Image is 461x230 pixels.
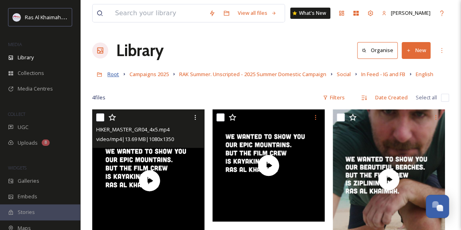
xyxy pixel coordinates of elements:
button: Open Chat [426,195,449,218]
span: [PERSON_NAME] [391,9,431,16]
div: Filters [319,90,349,105]
span: In Feed - IG and FB [361,71,405,78]
button: New [402,42,431,59]
a: Social [337,69,351,79]
span: Social [337,71,351,78]
span: Uploads [18,139,38,147]
input: Search your library [111,4,205,22]
span: Campaigns 2025 [129,71,169,78]
span: Collections [18,69,44,77]
a: RAK Summer. Unscripted - 2025 Summer Domestic Campaign [179,69,326,79]
div: Date Created [371,90,412,105]
span: Galleries [18,177,39,185]
span: Library [18,54,34,61]
span: Media Centres [18,85,53,93]
img: thumbnail [212,109,325,222]
a: Root [107,69,119,79]
span: English [416,71,433,78]
span: Select all [416,94,437,101]
span: Stories [18,208,35,216]
span: RAK Summer. Unscripted - 2025 Summer Domestic Campaign [179,71,326,78]
a: Library [116,38,164,63]
button: Organise [357,42,398,59]
a: View all files [234,5,281,21]
span: MEDIA [8,41,22,47]
span: WIDGETS [8,165,26,171]
a: In Feed - IG and FB [361,69,405,79]
span: HIKER_MASTER_GR04_4x5.mp4 [96,126,170,133]
a: [PERSON_NAME] [378,5,435,21]
a: Campaigns 2025 [129,69,169,79]
span: COLLECT [8,111,25,117]
span: Root [107,71,119,78]
span: Embeds [18,193,37,200]
span: Ras Al Khaimah Tourism Development Authority [25,13,138,21]
span: UGC [18,123,28,131]
span: 4 file s [92,94,105,101]
a: Organise [357,42,402,59]
span: video/mp4 | 13.69 MB | 1080 x 1350 [96,135,174,143]
img: Logo_RAKTDA_RGB-01.png [13,13,21,21]
a: English [416,69,433,79]
div: 8 [42,139,50,146]
a: What's New [290,8,330,19]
